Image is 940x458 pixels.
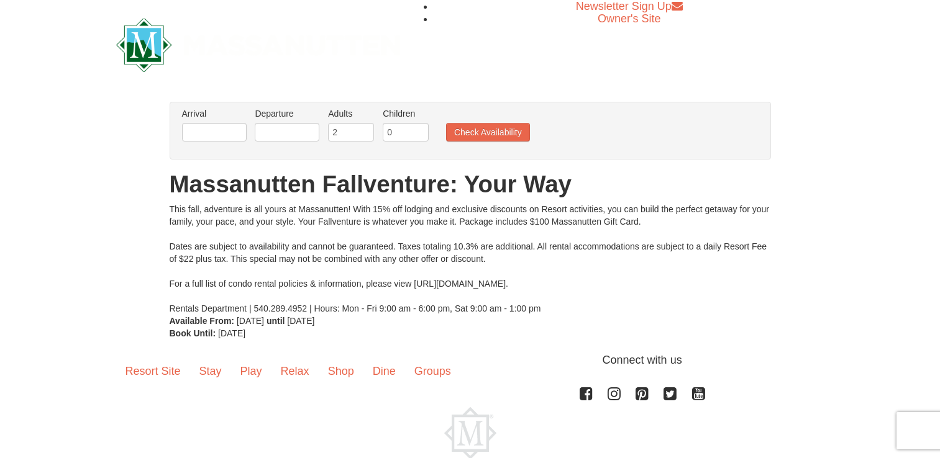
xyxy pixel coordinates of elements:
[231,352,272,390] a: Play
[237,316,264,326] span: [DATE]
[170,172,771,197] h1: Massanutten Fallventure: Your Way
[267,316,285,326] strong: until
[116,18,401,72] img: Massanutten Resort Logo
[170,316,235,326] strong: Available From:
[287,316,314,326] span: [DATE]
[170,203,771,315] div: This fall, adventure is all yours at Massanutten! With 15% off lodging and exclusive discounts on...
[190,352,231,390] a: Stay
[598,12,660,25] a: Owner's Site
[255,107,319,120] label: Departure
[383,107,429,120] label: Children
[328,107,374,120] label: Adults
[446,123,530,141] button: Check Availability
[116,29,401,58] a: Massanutten Resort
[319,352,363,390] a: Shop
[272,352,319,390] a: Relax
[405,352,460,390] a: Groups
[218,328,245,338] span: [DATE]
[170,328,216,338] strong: Book Until:
[116,352,824,369] p: Connect with us
[182,107,247,120] label: Arrival
[116,352,190,390] a: Resort Site
[363,352,405,390] a: Dine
